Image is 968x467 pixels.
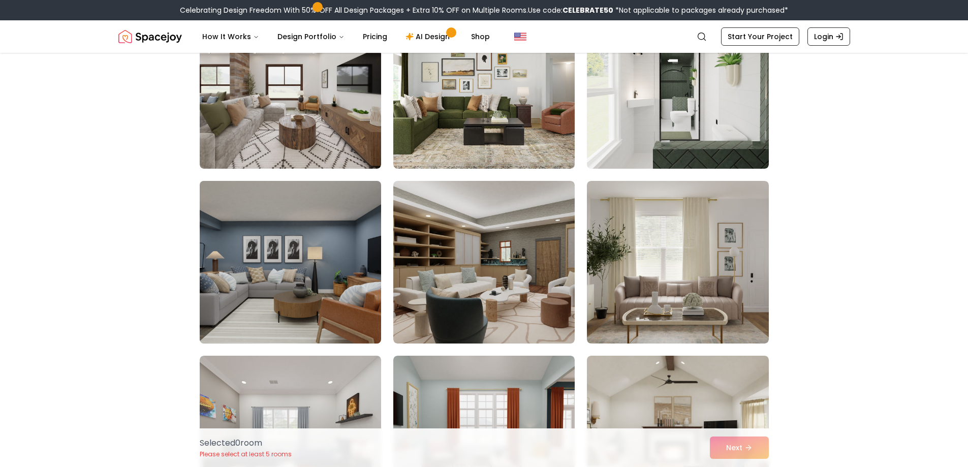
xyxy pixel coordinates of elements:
img: Room room-32 [393,6,575,169]
b: CELEBRATE50 [563,5,613,15]
a: Start Your Project [721,27,799,46]
img: Room room-34 [195,177,386,348]
p: Selected 0 room [200,437,292,449]
a: Spacejoy [118,26,182,47]
button: Design Portfolio [269,26,353,47]
img: Room room-35 [393,181,575,344]
button: How It Works [194,26,267,47]
p: Please select at least 5 rooms [200,450,292,458]
nav: Main [194,26,498,47]
img: Spacejoy Logo [118,26,182,47]
span: Use code: [528,5,613,15]
img: Room room-36 [587,181,768,344]
a: Shop [463,26,498,47]
a: AI Design [397,26,461,47]
nav: Global [118,20,850,53]
img: Room room-33 [587,6,768,169]
span: *Not applicable to packages already purchased* [613,5,788,15]
img: Room room-31 [200,6,381,169]
div: Celebrating Design Freedom With 50% OFF All Design Packages + Extra 10% OFF on Multiple Rooms. [180,5,788,15]
a: Login [807,27,850,46]
img: United States [514,30,526,43]
a: Pricing [355,26,395,47]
